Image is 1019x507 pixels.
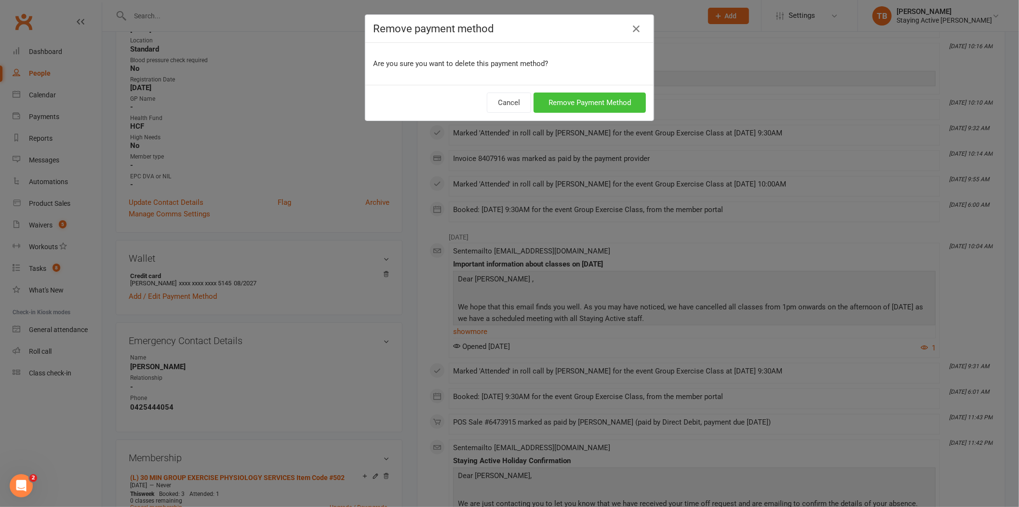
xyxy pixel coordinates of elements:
[373,58,646,69] p: Are you sure you want to delete this payment method?
[487,93,531,113] button: Cancel
[534,93,646,113] button: Remove Payment Method
[29,474,37,482] span: 2
[629,21,644,37] button: Close
[10,474,33,497] iframe: Intercom live chat
[373,23,646,35] h4: Remove payment method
